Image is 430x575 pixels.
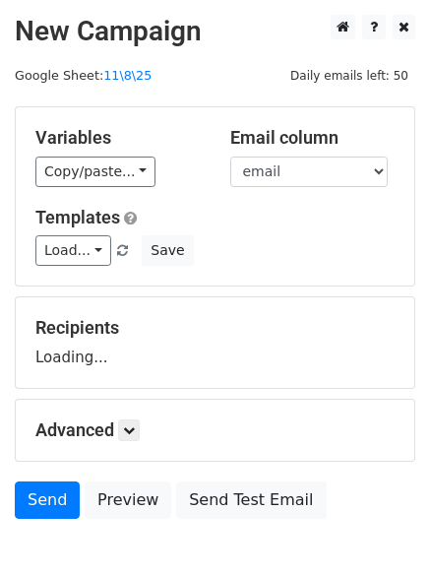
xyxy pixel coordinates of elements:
[142,235,193,266] button: Save
[35,317,395,339] h5: Recipients
[35,127,201,149] h5: Variables
[35,419,395,441] h5: Advanced
[283,65,415,87] span: Daily emails left: 50
[15,15,415,48] h2: New Campaign
[176,481,326,519] a: Send Test Email
[35,317,395,368] div: Loading...
[35,207,120,227] a: Templates
[15,68,152,83] small: Google Sheet:
[283,68,415,83] a: Daily emails left: 50
[230,127,396,149] h5: Email column
[35,235,111,266] a: Load...
[15,481,80,519] a: Send
[103,68,152,83] a: 11\8\25
[35,157,155,187] a: Copy/paste...
[85,481,171,519] a: Preview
